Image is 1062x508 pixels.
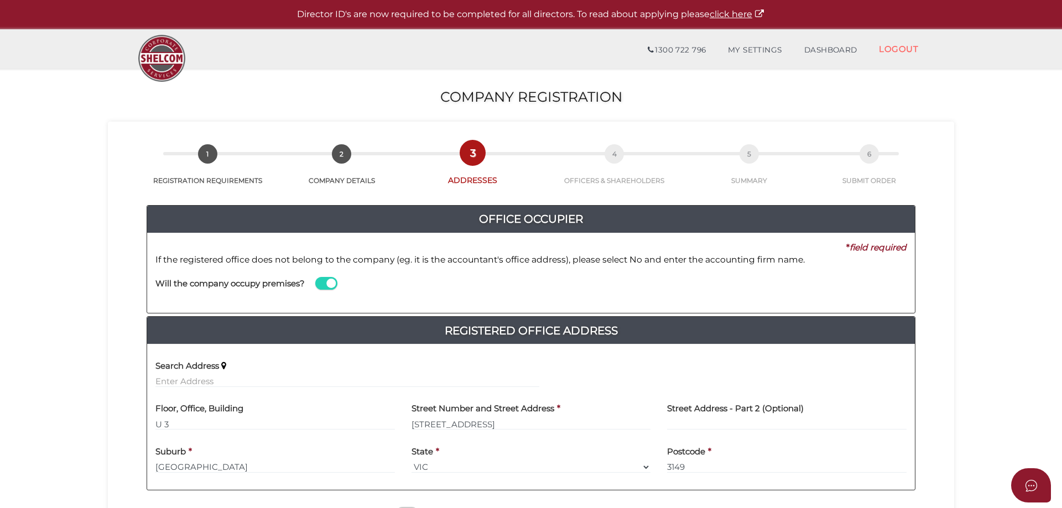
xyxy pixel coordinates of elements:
input: Postcode must be exactly 4 digits [667,461,907,473]
span: 3 [463,143,482,163]
input: Enter Address [155,375,539,387]
i: field required [850,242,907,253]
img: Logo [133,29,191,87]
h4: Street Address - Part 2 (Optional) [667,404,804,413]
h4: Street Number and Street Address [412,404,554,413]
h4: Office Occupier [147,210,915,228]
a: Registered Office Address [147,322,915,339]
p: If the registered office does not belong to the company (eg. it is the accountant's office addres... [155,254,907,266]
i: Keep typing in your address(including suburb) until it appears [221,362,226,370]
h4: Postcode [667,447,705,457]
h4: Suburb [155,447,186,457]
input: Enter Address [412,418,651,430]
button: Open asap [1011,468,1051,502]
span: 2 [332,144,351,164]
h4: Will the company occupy premises? [155,279,305,289]
h4: Floor, Office, Building [155,404,243,413]
a: DASHBOARD [793,39,868,61]
a: 3ADDRESSES [404,155,542,186]
a: MY SETTINGS [717,39,793,61]
p: Director ID's are now required to be completed for all directors. To read about applying please [28,8,1034,21]
span: 4 [605,144,624,164]
a: 6SUBMIT ORDER [811,156,926,185]
a: click here [710,9,765,19]
span: 1 [198,144,217,164]
a: LOGOUT [868,38,929,60]
a: 1REGISTRATION REQUIREMENTS [136,156,280,185]
h4: Search Address [155,362,219,371]
a: 1300 722 796 [637,39,717,61]
a: 2COMPANY DETAILS [280,156,404,185]
h4: State [412,447,433,457]
a: 5SUMMARY [688,156,812,185]
a: 4OFFICERS & SHAREHOLDERS [542,156,688,185]
span: 5 [740,144,759,164]
span: 6 [860,144,879,164]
